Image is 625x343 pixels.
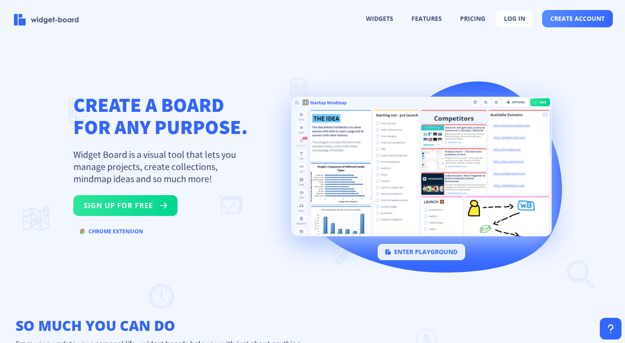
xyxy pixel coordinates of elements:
span: create account [550,15,605,22]
img: chrome.svg [80,229,85,234]
h2: so much you can do [9,317,616,334]
button: create account [542,10,613,27]
button: sign up for free [73,195,178,216]
button: features [404,10,450,27]
h1: CREATE A BOARD FOR ANY PURPOSE. [73,94,248,138]
a: chrome extension [73,229,150,238]
img: logo-name.svg [14,14,79,26]
button: log in [496,10,533,27]
button: enter playground [377,243,466,261]
img: logo.svg [385,249,391,255]
button: pricing [452,10,493,27]
button: widgets [358,10,401,27]
p: Widget Board is a visual tool that lets you manage projects, create collections, mindmap ideas an... [73,148,247,185]
button: chrome extension [73,225,150,238]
